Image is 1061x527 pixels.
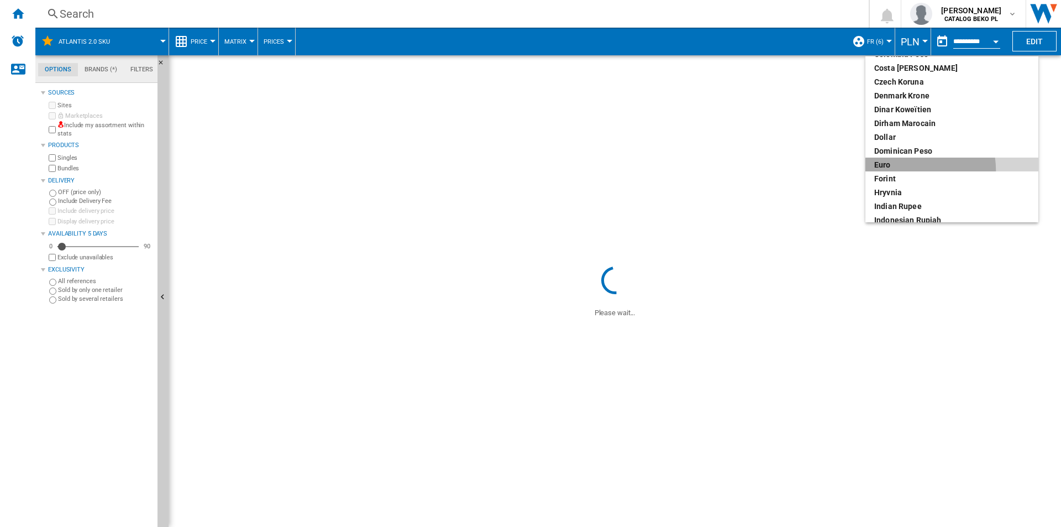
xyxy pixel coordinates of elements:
[874,76,1030,87] div: Czech Koruna
[874,145,1030,156] div: Dominican peso
[874,62,1030,74] div: Costa [PERSON_NAME]
[874,132,1030,143] div: dollar
[874,104,1030,115] div: dinar koweïtien
[874,118,1030,129] div: dirham marocain
[874,159,1030,170] div: euro
[874,187,1030,198] div: Hryvnia
[874,173,1030,184] div: Forint
[874,201,1030,212] div: Indian rupee
[874,215,1030,226] div: Indonesian Rupiah
[874,90,1030,101] div: Denmark Krone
